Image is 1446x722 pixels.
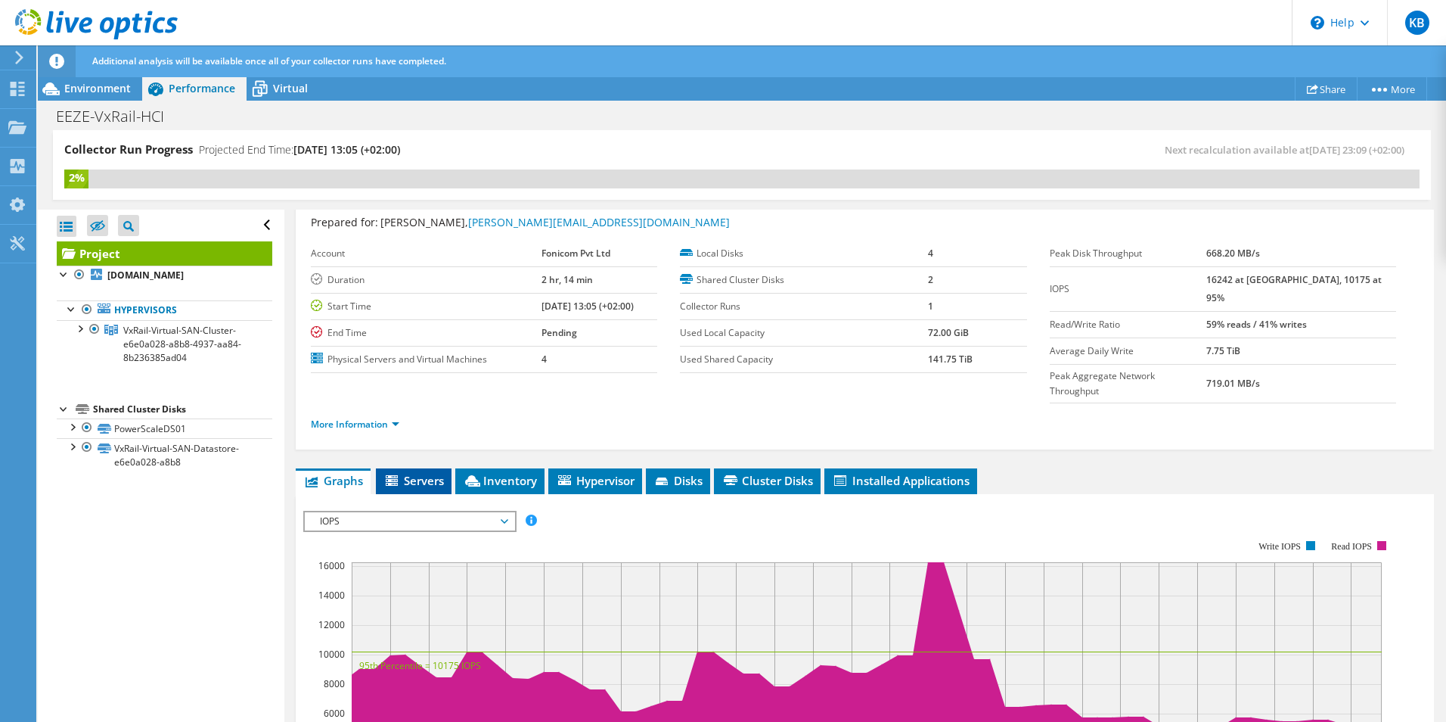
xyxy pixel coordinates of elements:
[1050,344,1207,359] label: Average Daily Write
[928,300,933,313] b: 1
[57,300,272,320] a: Hypervisors
[64,81,131,95] span: Environment
[680,299,928,314] label: Collector Runs
[1258,541,1301,552] text: Write IOPS
[680,325,928,341] label: Used Local Capacity
[1206,344,1240,357] b: 7.75 TiB
[928,326,969,339] b: 72.00 GiB
[1295,77,1358,101] a: Share
[311,299,541,314] label: Start Time
[311,272,541,288] label: Duration
[1206,377,1260,390] b: 719.01 MB/s
[64,170,88,186] div: 2%
[199,142,400,158] h4: Projected End Time:
[303,473,363,488] span: Graphs
[1206,273,1382,304] b: 16242 at [GEOGRAPHIC_DATA], 10175 at 95%
[57,438,272,471] a: VxRail-Virtual-SAN-Datastore-e6e0a028-a8b8
[57,266,272,285] a: [DOMAIN_NAME]
[311,418,399,431] a: More Information
[541,326,577,339] b: Pending
[928,247,933,260] b: 4
[541,273,593,286] b: 2 hr, 14 min
[541,300,634,313] b: [DATE] 13:05 (+02:00)
[680,246,928,261] label: Local Disks
[1165,143,1412,157] span: Next recalculation available at
[1311,16,1324,30] svg: \n
[169,81,235,95] span: Performance
[832,473,970,488] span: Installed Applications
[92,54,446,67] span: Additional analysis will be available once all of your collector runs have completed.
[468,215,730,229] a: [PERSON_NAME][EMAIL_ADDRESS][DOMAIN_NAME]
[541,247,610,260] b: Fonicom Pvt Ltd
[318,589,345,602] text: 14000
[318,618,345,631] text: 12000
[721,473,813,488] span: Cluster Disks
[57,320,272,367] a: VxRail-Virtual-SAN-Cluster-e6e0a028-a8b8-4937-aa84-8b236385ad04
[653,473,703,488] span: Disks
[1206,247,1260,260] b: 668.20 MB/s
[123,324,241,364] span: VxRail-Virtual-SAN-Cluster-e6e0a028-a8b8-4937-aa84-8b236385ad04
[928,273,933,286] b: 2
[1405,11,1429,35] span: KB
[318,648,345,661] text: 10000
[1050,317,1207,332] label: Read/Write Ratio
[324,707,345,720] text: 6000
[311,246,541,261] label: Account
[1050,246,1207,261] label: Peak Disk Throughput
[318,559,345,572] text: 16000
[57,419,272,438] a: PowerScaleDS01
[380,215,730,229] span: [PERSON_NAME],
[541,353,547,366] b: 4
[311,352,541,367] label: Physical Servers and Virtual Machines
[928,353,973,366] b: 141.75 TiB
[311,215,378,229] label: Prepared for:
[463,473,537,488] span: Inventory
[1331,541,1372,552] text: Read IOPS
[57,241,272,266] a: Project
[1357,77,1427,101] a: More
[49,108,188,125] h1: EEZE-VxRail-HCI
[107,269,184,282] b: [DOMAIN_NAME]
[383,473,444,488] span: Servers
[1206,318,1307,331] b: 59% reads / 41% writes
[324,677,345,690] text: 8000
[1050,369,1207,399] label: Peak Aggregate Network Throughput
[311,325,541,341] label: End Time
[1309,143,1404,157] span: [DATE] 23:09 (+02:00)
[680,272,928,288] label: Shared Cluster Disks
[359,659,481,672] text: 95th Percentile = 10175 IOPS
[556,473,635,488] span: Hypervisor
[1050,282,1207,297] label: IOPS
[680,352,928,367] label: Used Shared Capacity
[312,512,507,531] span: IOPS
[273,81,308,95] span: Virtual
[293,142,400,157] span: [DATE] 13:05 (+02:00)
[93,400,272,419] div: Shared Cluster Disks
